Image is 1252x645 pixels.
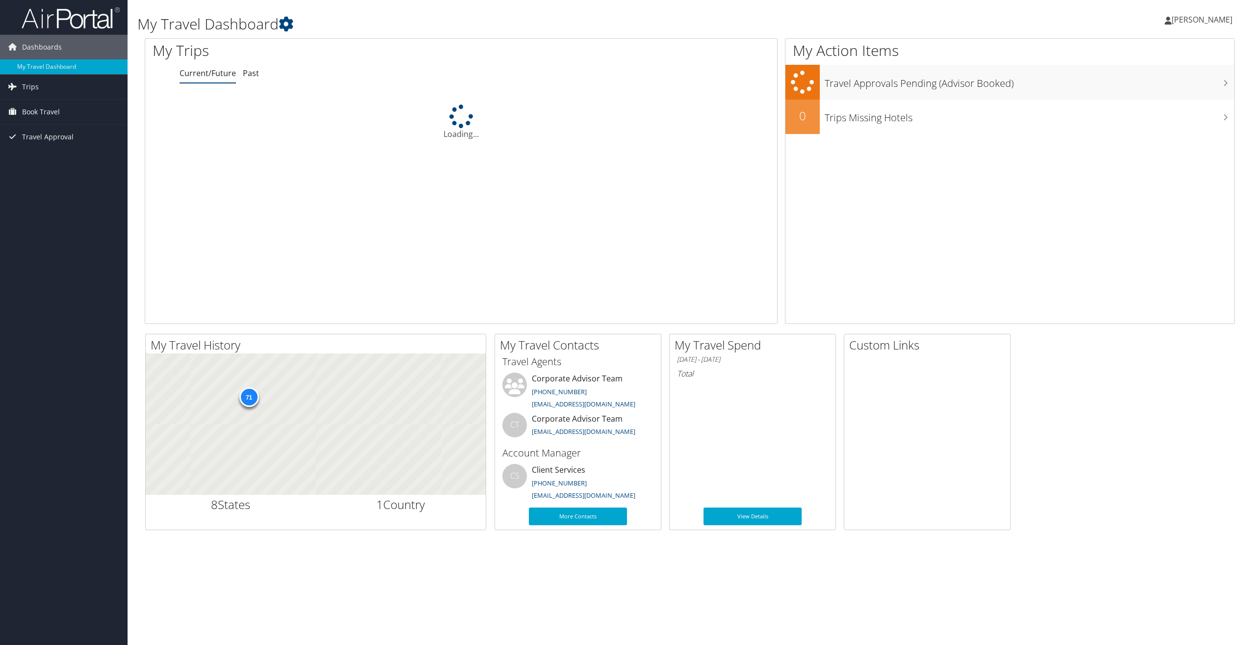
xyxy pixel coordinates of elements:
[675,337,835,353] h2: My Travel Spend
[785,40,1234,61] h1: My Action Items
[1165,5,1242,34] a: [PERSON_NAME]
[497,373,658,413] li: Corporate Advisor Team
[153,40,506,61] h1: My Trips
[502,464,527,488] div: CS
[500,337,661,353] h2: My Travel Contacts
[22,100,60,124] span: Book Travel
[849,337,1010,353] h2: Custom Links
[704,508,802,525] a: View Details
[502,446,653,460] h3: Account Manager
[137,14,874,34] h1: My Travel Dashboard
[529,508,627,525] a: More Contacts
[239,387,259,407] div: 71
[497,464,658,504] li: Client Services
[22,75,39,99] span: Trips
[677,355,828,364] h6: [DATE] - [DATE]
[785,65,1234,100] a: Travel Approvals Pending (Advisor Booked)
[532,427,635,436] a: [EMAIL_ADDRESS][DOMAIN_NAME]
[502,413,527,437] div: CT
[825,72,1234,90] h3: Travel Approvals Pending (Advisor Booked)
[22,35,62,59] span: Dashboards
[151,337,486,353] h2: My Travel History
[532,491,635,500] a: [EMAIL_ADDRESS][DOMAIN_NAME]
[323,496,479,513] h2: Country
[153,496,309,513] h2: States
[180,68,236,79] a: Current/Future
[785,107,820,124] h2: 0
[376,496,383,512] span: 1
[532,387,587,396] a: [PHONE_NUMBER]
[145,105,777,140] div: Loading...
[211,496,218,512] span: 8
[243,68,259,79] a: Past
[497,413,658,445] li: Corporate Advisor Team
[1172,14,1232,25] span: [PERSON_NAME]
[22,6,120,29] img: airportal-logo.png
[532,400,635,408] a: [EMAIL_ADDRESS][DOMAIN_NAME]
[825,106,1234,125] h3: Trips Missing Hotels
[22,125,74,149] span: Travel Approval
[532,479,587,487] a: [PHONE_NUMBER]
[502,355,653,369] h3: Travel Agents
[677,368,828,379] h6: Total
[785,100,1234,134] a: 0Trips Missing Hotels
